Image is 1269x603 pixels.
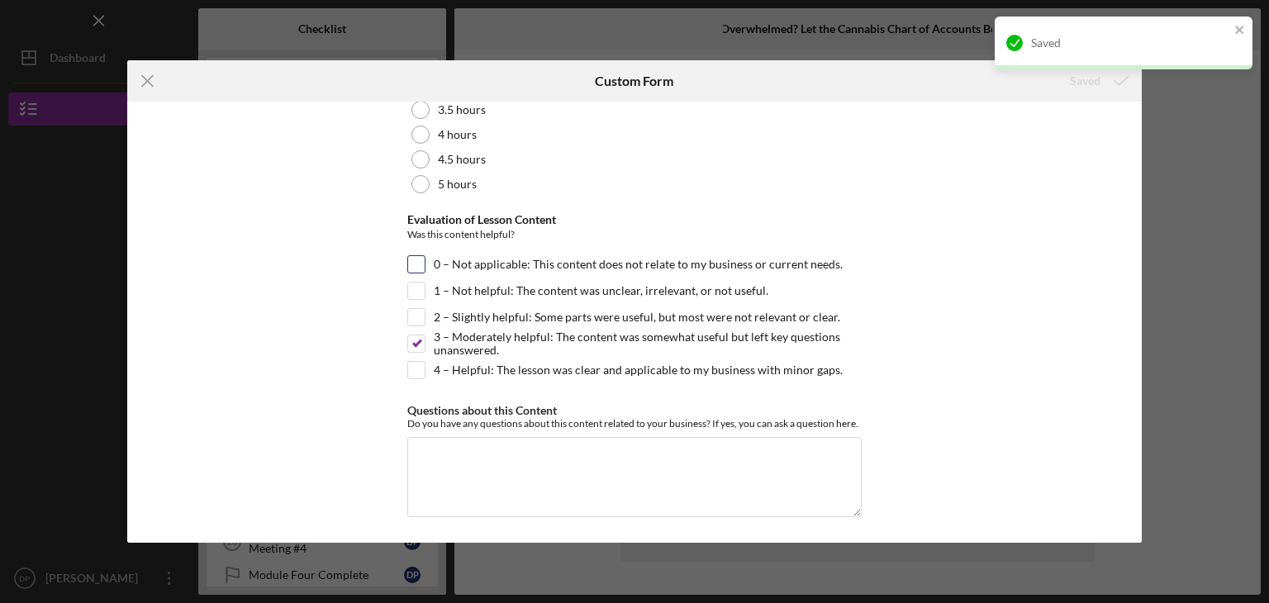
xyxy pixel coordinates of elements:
label: 0 – Not applicable: This content does not relate to my business or current needs. [434,256,843,273]
label: 4 – Helpful: The lesson was clear and applicable to my business with minor gaps. [434,362,843,378]
button: close [1234,23,1246,39]
div: Saved [1031,36,1229,50]
label: 1 – Not helpful: The content was unclear, irrelevant, or not useful. [434,283,768,299]
label: 5 hours [438,178,477,191]
div: Evaluation of Lesson Content [407,213,862,226]
label: 3.5 hours [438,103,486,116]
label: 4 hours [438,128,477,141]
label: 4.5 hours [438,153,486,166]
div: Was this content helpful? [407,226,862,247]
label: 2 – Slightly helpful: Some parts were useful, but most were not relevant or clear. [434,309,840,325]
label: 3 – Moderately helpful: The content was somewhat useful but left key questions unanswered. [434,335,862,352]
div: Do you have any questions about this content related to your business? If yes, you can ask a ques... [407,417,862,430]
h6: Custom Form [595,74,673,88]
label: Questions about this Content [407,403,557,417]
